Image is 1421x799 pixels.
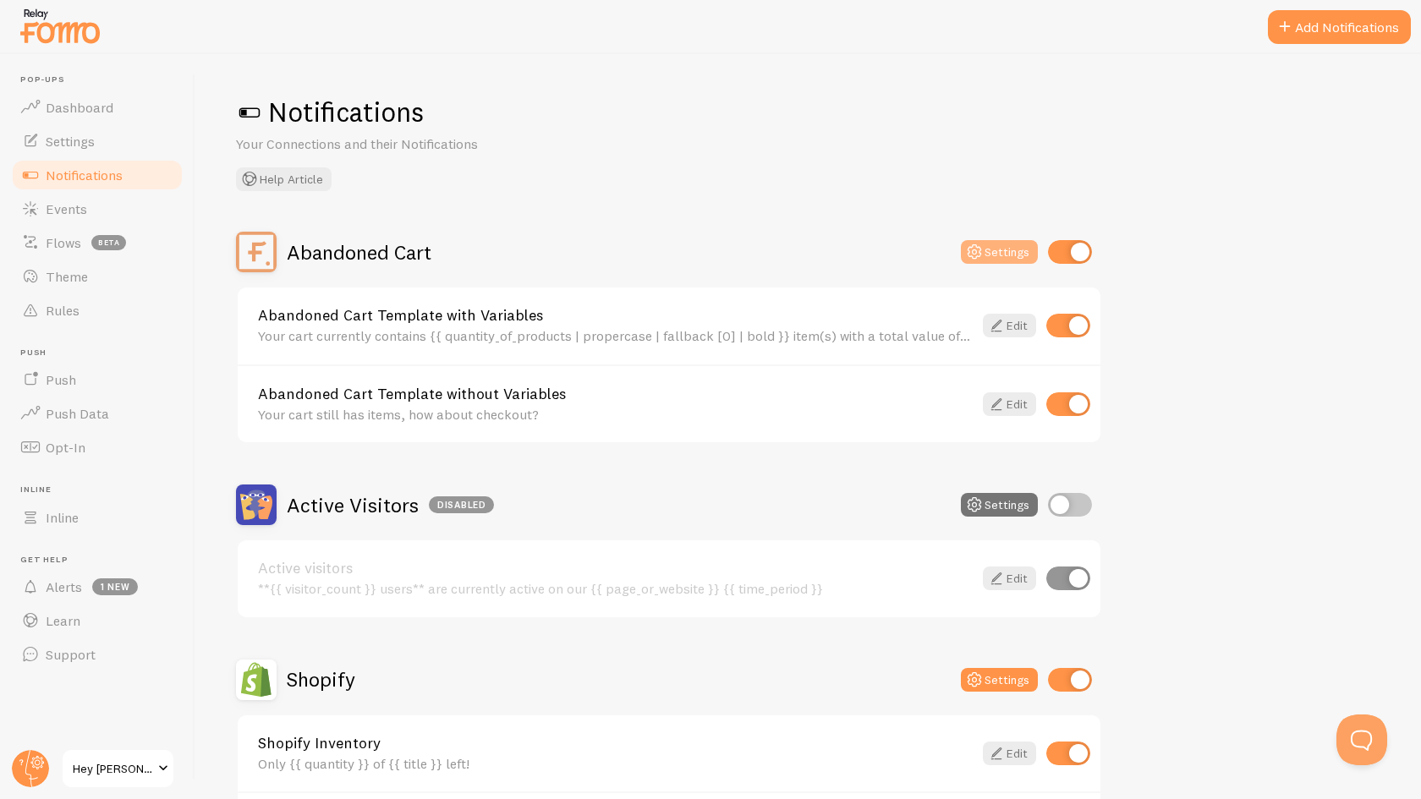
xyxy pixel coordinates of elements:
a: Edit [983,314,1036,337]
span: Learn [46,612,80,629]
a: Dashboard [10,90,184,124]
a: Theme [10,260,184,293]
span: Push Data [46,405,109,422]
span: Flows [46,234,81,251]
span: Dashboard [46,99,113,116]
div: Only {{ quantity }} of {{ title }} left! [258,756,973,771]
img: Active Visitors [236,484,277,525]
div: **{{ visitor_count }} users** are currently active on our {{ page_or_website }} {{ time_period }} [258,581,973,596]
h2: Abandoned Cart [287,239,431,265]
a: Settings [10,124,184,158]
a: Push [10,363,184,397]
a: Learn [10,604,184,638]
span: Opt-In [46,439,85,456]
a: Flows beta [10,226,184,260]
span: Hey [PERSON_NAME] [73,758,153,779]
span: Support [46,646,96,663]
a: Notifications [10,158,184,192]
span: Theme [46,268,88,285]
span: Events [46,200,87,217]
a: Active visitors [258,561,973,576]
a: Alerts 1 new [10,570,184,604]
span: Notifications [46,167,123,183]
span: 1 new [92,578,138,595]
h1: Notifications [236,95,1380,129]
iframe: Help Scout Beacon - Open [1336,714,1387,765]
a: Push Data [10,397,184,430]
span: Get Help [20,555,184,566]
img: Shopify [236,659,277,700]
span: Inline [20,484,184,495]
a: Inline [10,501,184,534]
span: Pop-ups [20,74,184,85]
span: Inline [46,509,79,526]
h2: Shopify [287,666,355,692]
span: beta [91,235,126,250]
a: Edit [983,566,1036,590]
button: Help Article [236,167,332,191]
span: Push [46,371,76,388]
button: Settings [961,240,1038,264]
a: Shopify Inventory [258,736,973,751]
div: Your cart currently contains {{ quantity_of_products | propercase | fallback [0] | bold }} item(s... [258,328,973,343]
span: Settings [46,133,95,150]
img: Abandoned Cart [236,232,277,272]
img: fomo-relay-logo-orange.svg [18,4,102,47]
a: Events [10,192,184,226]
button: Settings [961,668,1038,692]
a: Edit [983,742,1036,765]
div: Disabled [429,496,494,513]
a: Hey [PERSON_NAME] [61,748,175,789]
a: Abandoned Cart Template without Variables [258,386,973,402]
h2: Active Visitors [287,492,494,518]
p: Your Connections and their Notifications [236,134,642,154]
span: Rules [46,302,80,319]
div: Your cart still has items, how about checkout? [258,407,973,422]
a: Rules [10,293,184,327]
button: Settings [961,493,1038,517]
span: Alerts [46,578,82,595]
span: Push [20,348,184,358]
a: Abandoned Cart Template with Variables [258,308,973,323]
a: Support [10,638,184,671]
a: Opt-In [10,430,184,464]
a: Edit [983,392,1036,416]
